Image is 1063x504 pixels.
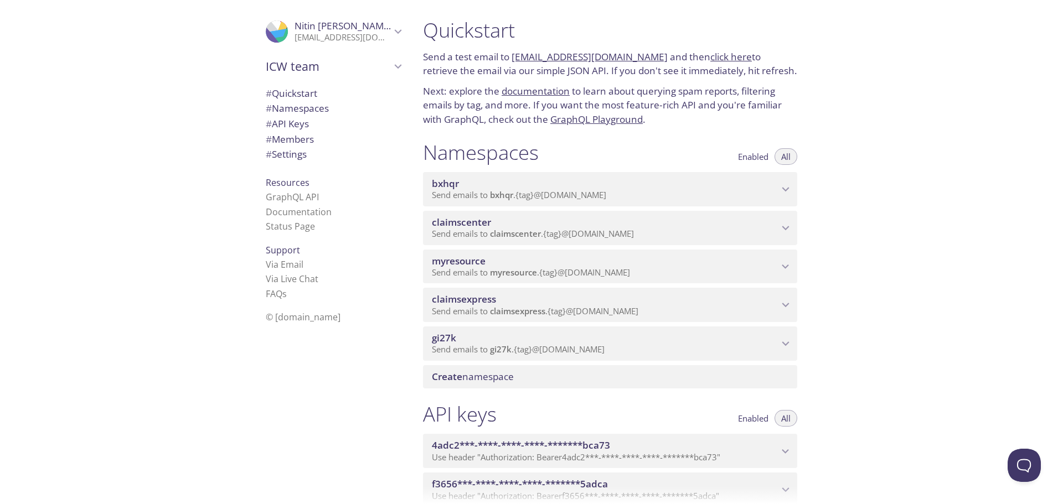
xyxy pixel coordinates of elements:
span: # [266,87,272,100]
span: Create [432,370,462,383]
div: ICW team [257,52,410,81]
span: gi27k [490,344,512,355]
button: Enabled [731,148,775,165]
h1: API keys [423,402,497,427]
span: Settings [266,148,307,160]
div: bxhqr namespace [423,172,797,206]
div: API Keys [257,116,410,132]
span: bxhqr [490,189,513,200]
span: Send emails to . {tag} @[DOMAIN_NAME] [432,189,606,200]
span: API Keys [266,117,309,130]
h1: Namespaces [423,140,539,165]
div: myresource namespace [423,250,797,284]
h1: Quickstart [423,18,797,43]
div: claimsexpress namespace [423,288,797,322]
div: Create namespace [423,365,797,388]
span: ICW team [266,59,391,74]
span: bxhqr [432,177,459,190]
span: claimscenter [490,228,541,239]
p: [EMAIL_ADDRESS][DOMAIN_NAME] [295,32,391,43]
span: Quickstart [266,87,317,100]
button: All [775,148,797,165]
span: # [266,102,272,115]
span: Send emails to . {tag} @[DOMAIN_NAME] [432,305,638,316]
div: gi27k namespace [423,326,797,361]
div: Namespaces [257,101,410,116]
a: GraphQL API [266,191,319,203]
span: Nitin [PERSON_NAME] [295,19,393,32]
span: claimscenter [432,216,491,228]
span: Support [266,244,300,256]
span: Send emails to . {tag} @[DOMAIN_NAME] [432,267,630,278]
div: claimscenter namespace [423,211,797,245]
span: myresource [432,254,486,267]
a: Via Live Chat [266,273,318,285]
span: Members [266,133,314,146]
span: Namespaces [266,102,329,115]
a: GraphQL Playground [550,113,643,126]
span: namespace [432,370,514,383]
span: # [266,133,272,146]
iframe: Help Scout Beacon - Open [1008,449,1041,482]
a: documentation [502,85,570,97]
span: claimsexpress [490,305,545,316]
span: myresource [490,267,537,278]
a: Documentation [266,206,332,218]
span: # [266,148,272,160]
span: Send emails to . {tag} @[DOMAIN_NAME] [432,344,605,355]
div: Members [257,132,410,147]
div: Quickstart [257,86,410,101]
div: Team Settings [257,147,410,162]
span: s [282,288,287,300]
a: click here [710,50,752,63]
span: Send emails to . {tag} @[DOMAIN_NAME] [432,228,634,239]
span: # [266,117,272,130]
span: © [DOMAIN_NAME] [266,311,340,323]
div: Nitin Jindal [257,13,410,50]
a: FAQ [266,288,287,300]
span: gi27k [432,331,456,344]
button: Enabled [731,410,775,427]
button: All [775,410,797,427]
a: [EMAIL_ADDRESS][DOMAIN_NAME] [512,50,668,63]
a: Status Page [266,220,315,232]
span: claimsexpress [432,293,496,305]
p: Next: explore the to learn about querying spam reports, filtering emails by tag, and more. If you... [423,84,797,127]
p: Send a test email to and then to retrieve the email via our simple JSON API. If you don't see it ... [423,50,797,78]
span: Resources [266,176,309,189]
a: Via Email [266,258,303,271]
